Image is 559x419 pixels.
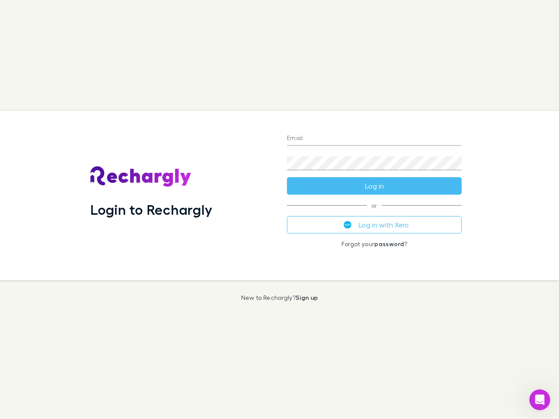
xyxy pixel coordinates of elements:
iframe: Intercom live chat [529,389,550,410]
a: password [374,240,404,247]
img: Rechargly's Logo [90,166,192,187]
h1: Login to Rechargly [90,201,212,218]
p: Forgot your ? [287,240,462,247]
img: Xero's logo [344,221,352,229]
a: Sign up [296,294,318,301]
span: or [287,205,462,206]
button: Log in [287,177,462,195]
p: New to Rechargly? [241,294,318,301]
button: Log in with Xero [287,216,462,234]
